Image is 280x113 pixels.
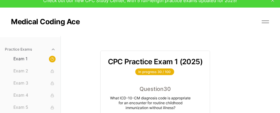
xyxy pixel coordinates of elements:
[11,78,58,88] button: Exam 3
[108,85,202,93] div: Question 30
[11,103,58,112] button: Exam 5
[13,68,56,75] span: Exam 2
[13,104,56,111] span: Exam 5
[108,58,202,65] h3: CPC Practice Exam 1 (2025)
[2,45,58,54] button: Practice Exams
[11,18,80,25] a: Medical Coding Ace
[13,80,56,87] span: Exam 3
[108,96,193,110] div: What ICD-10-CM diagnosis code is appropriate for an encounter for routine childhood immunization ...
[13,92,56,99] span: Exam 4
[11,66,58,76] button: Exam 2
[11,54,58,64] button: Exam 1
[13,56,56,62] span: Exam 1
[135,68,174,75] div: In progress 30 / 100
[11,91,58,100] button: Exam 4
